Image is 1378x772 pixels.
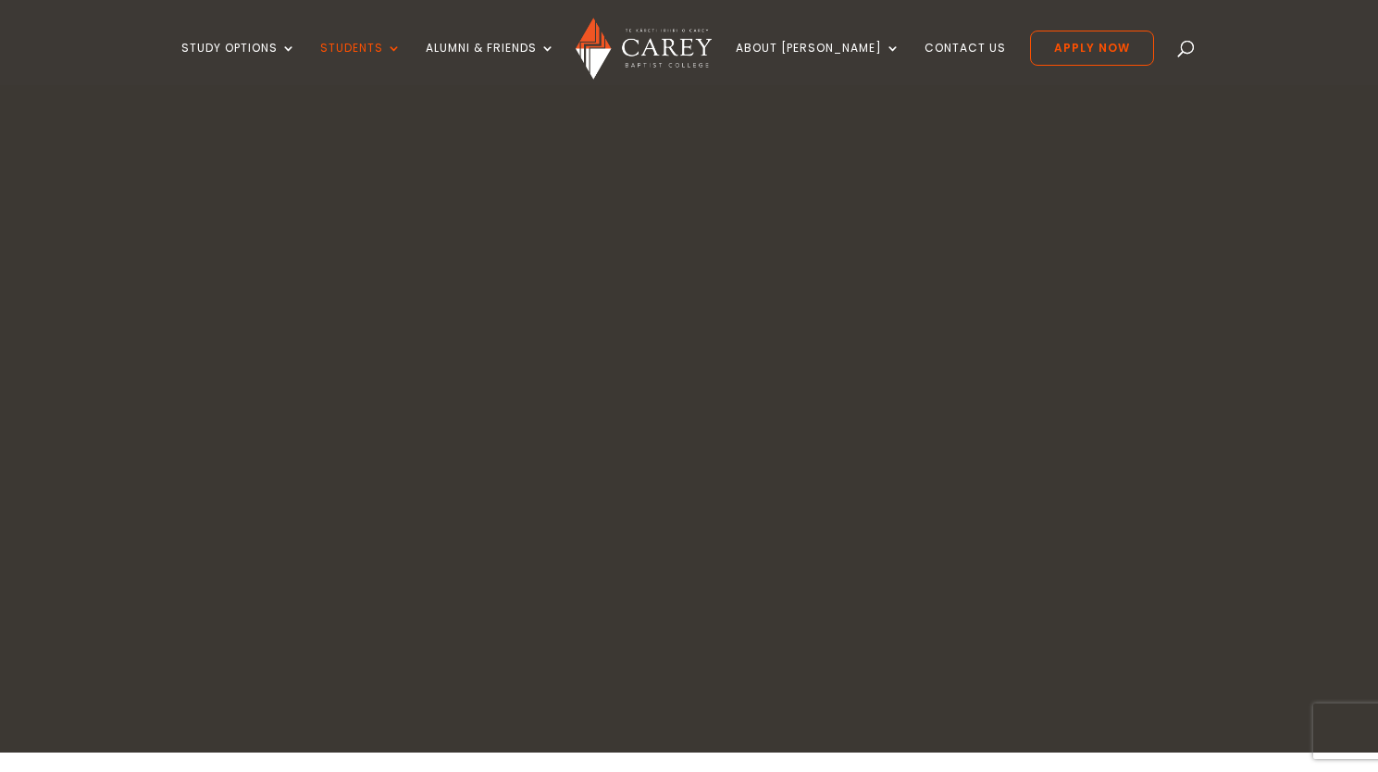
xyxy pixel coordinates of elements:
[736,42,900,85] a: About [PERSON_NAME]
[1030,31,1154,66] a: Apply Now
[320,42,402,85] a: Students
[181,42,296,85] a: Study Options
[925,42,1006,85] a: Contact Us
[576,18,712,80] img: Carey Baptist College
[426,42,555,85] a: Alumni & Friends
